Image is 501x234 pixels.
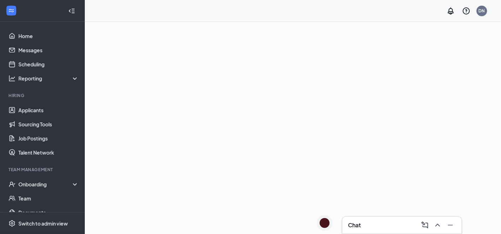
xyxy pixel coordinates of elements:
a: Documents [18,205,79,220]
a: Home [18,29,79,43]
svg: ComposeMessage [421,221,429,229]
a: Scheduling [18,57,79,71]
svg: UserCheck [8,181,16,188]
div: Hiring [8,92,77,98]
h3: Chat [348,221,361,229]
div: DN [479,8,485,14]
div: Reporting [18,75,79,82]
svg: QuestionInfo [462,7,471,15]
a: Job Postings [18,131,79,145]
svg: WorkstreamLogo [8,7,15,14]
button: ComposeMessage [419,220,431,231]
div: Switch to admin view [18,220,68,227]
a: Applicants [18,103,79,117]
div: Onboarding [18,181,73,188]
svg: Analysis [8,75,16,82]
svg: ChevronUp [434,221,442,229]
svg: Notifications [447,7,455,15]
a: Team [18,191,79,205]
button: Minimize [445,220,456,231]
a: Sourcing Tools [18,117,79,131]
a: Messages [18,43,79,57]
svg: Settings [8,220,16,227]
svg: Minimize [446,221,455,229]
button: ChevronUp [432,220,443,231]
div: Team Management [8,167,77,173]
svg: Collapse [68,7,75,14]
a: Talent Network [18,145,79,160]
